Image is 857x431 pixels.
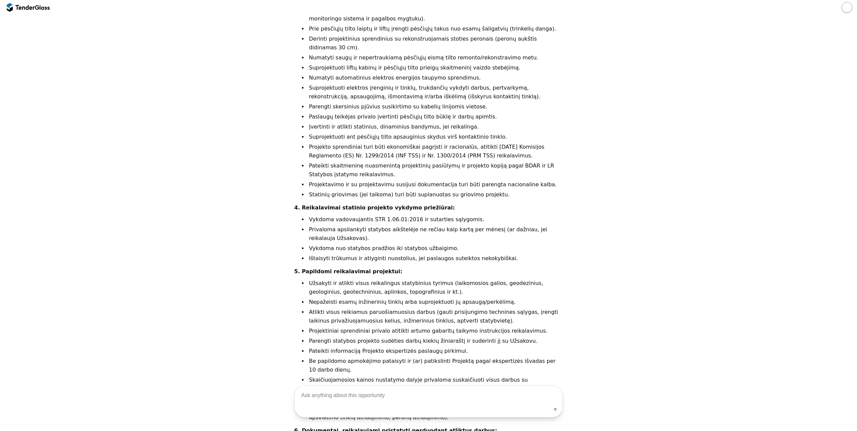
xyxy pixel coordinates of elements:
[308,53,563,62] li: Numatyti saugų ir nepertraukiamą pėsčiųjų eismą tilto remonto/rekonstravimo metu.
[308,25,563,33] li: Prie pėsčiųjų tilto laiptų ir liftų įrengti pėsčiųjų takus nuo esamų šaligatvių (trinkelių danga).
[308,347,563,355] li: Pateikti informaciją Projekto ekspertizės paslaugų pirkimui.
[308,190,563,199] li: Statinių griovimas (jei taikoma) turi būti suplanuotas su griovimo projektu.
[308,244,563,253] li: Vykdoma nuo statybos pradžios iki statybos užbaigimo.
[308,102,563,111] li: Parengti skersinius pjūvius susikirtimo su kabelių linijomis vietose.
[308,254,563,263] li: Ištaisyti trūkumus ir atlyginti nuostolius, jei paslaugos suteiktos nekokybiškai.
[308,161,563,179] li: Pateikti skaitmeninę nuasmenintą projektinių pasiūlymų ir projekto kopiją pagal BDAR ir LR Statyb...
[294,268,402,275] strong: 5. Papildomi reikalavimai projektui:
[308,63,563,72] li: Suprojektuoti liftų kabinų ir pėsčiųjų tilto prieigų skaitmeninį vaizdo stebėjimą.
[308,327,563,335] li: Projektiniai sprendiniai privalo atitikti artumo gabaritų taikymo instrukcijos reikalavimus.
[308,215,563,224] li: Vykdoma vadovaujantis STR 1.06.01:2016 ir sutarties sąlygomis.
[308,279,563,296] li: Užsakyti ir atlikti visus reikalingus statybinius tyrimus (laikomosios galios, geodezinius, geolo...
[308,308,563,325] li: Atlikti visus reikiamus paruošiamuosius darbus (gauti prisijungimo technines sąlygas, įrengti lai...
[308,298,563,306] li: Nepažeisti esamų inžinerinių tinklų arba suprojektuoti jų apsaugą/perkėlimą.
[308,35,563,52] li: Derinti projektinius sprendinius su rekonstruojamais stoties peronais (peronų aukštis didinamas 3...
[308,143,563,160] li: Projekto sprendiniai turi būti ekonomiškai pagrįsti ir racionalūs, atitikti [DATE] Komisijos Regl...
[308,180,563,189] li: Projektavimo ir su projektavimu susijusi dokumentacija turi būti parengta nacionaline kalba.
[308,123,563,131] li: Įvertinti ir atlikti statinius, dinaminius bandymus, jei reikalinga.
[308,357,563,374] li: Be papildomo apmokėjimo pataisyti ir (ar) patikslinti Projektą pagal ekspertizės išvadas per 10 d...
[308,112,563,121] li: Paslaugų teikėjas privalo įvertinti pėsčiųjų tilto būklę ir darbų apimtis.
[308,84,563,101] li: Suprojektuoti elektros įrenginių ir tinklų, trukdančių vykdyti darbus, pertvarkymą, rekonstrukcij...
[308,225,563,243] li: Privaloma apsilankyti statybos aikštelėje ne rečiau kaip kartą per mėnesį (ar dažniau, jei reikal...
[294,204,455,211] strong: 4. Reikalavimai statinio projekto vykdymo priežiūrai:
[308,133,563,141] li: Suprojektuoti ant pėsčiųjų tilto apsauginius skydus virš kontaktinio tinklo.
[308,337,563,345] li: Parengti statybos projekto sudėties darbų kiekių žiniaraštį ir suderinti jį su Užsakovu.
[308,74,563,82] li: Numatyti automatinius elektros energijos taupymo sprendimus.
